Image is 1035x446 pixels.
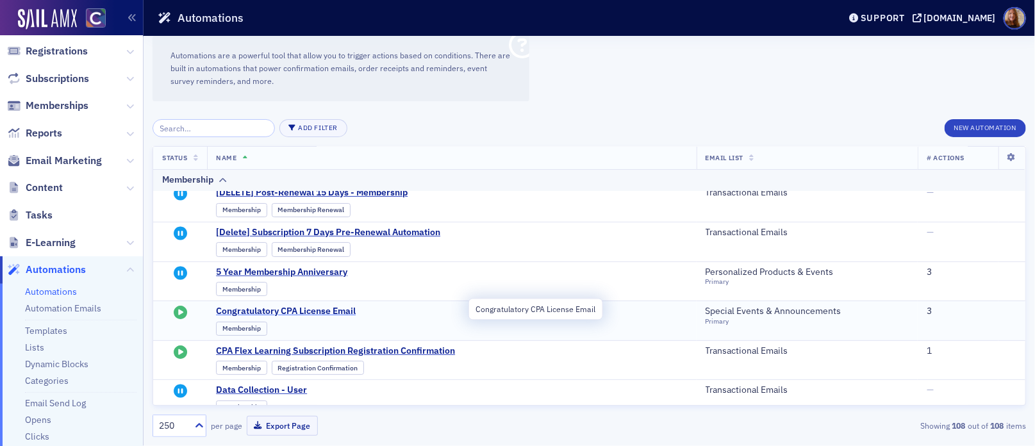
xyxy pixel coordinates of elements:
[706,317,841,326] div: Primary
[25,375,69,386] a: Categories
[927,153,965,162] span: # Actions
[216,187,467,199] a: [DELETE] Post-Renewal 15 Days - Membership
[744,420,1026,431] div: Showing out of items
[216,203,267,217] div: Membership
[927,384,934,395] span: —
[26,72,89,86] span: Subscriptions
[216,361,267,375] div: Membership
[25,358,88,370] a: Dynamic Blocks
[25,414,51,425] a: Opens
[7,236,76,250] a: E-Learning
[706,267,834,278] span: Personalized Products & Events
[945,119,1026,137] button: New Automation
[174,384,187,398] i: Paused
[26,181,63,195] span: Content
[216,267,467,278] a: 5 Year Membership Anniversary
[924,12,996,24] div: [DOMAIN_NAME]
[211,420,242,431] label: per page
[950,420,968,431] strong: 108
[178,10,244,26] h1: Automations
[216,306,467,317] a: Congratulatory CPA License Email
[1004,7,1026,29] span: Profile
[216,153,236,162] span: Name
[216,401,267,415] div: Membership
[927,267,1016,278] div: 3
[26,236,76,250] span: E-Learning
[247,416,318,436] button: Export Page
[174,345,187,359] i: Started
[86,8,106,28] img: SailAMX
[272,242,351,256] div: Membership Renewal
[7,263,86,277] a: Automations
[162,174,213,187] div: Membership
[706,306,841,317] span: Special Events & Announcements
[988,420,1006,431] strong: 108
[216,227,467,238] a: [Delete] Subscription 7 Days Pre-Renewal Automation
[216,282,267,296] div: Membership
[77,8,106,30] a: View Homepage
[174,306,187,319] i: Started
[174,227,187,240] i: Paused
[706,345,822,357] span: Transactional Emails
[927,226,934,238] span: —
[706,277,834,286] div: Primary
[913,13,1000,22] button: [DOMAIN_NAME]
[153,119,275,137] input: Search…
[7,181,63,195] a: Content
[7,99,88,113] a: Memberships
[945,121,1026,133] a: New Automation
[468,298,603,320] div: Congratulatory CPA License Email
[26,99,88,113] span: Memberships
[159,419,187,433] div: 250
[216,384,467,396] a: Data Collection - User
[272,361,365,375] div: Registration Confirmation
[272,203,351,217] div: Membership Renewal
[7,44,88,58] a: Registrations
[26,44,88,58] span: Registrations
[25,342,44,353] a: Lists
[216,322,267,336] div: Membership
[26,208,53,222] span: Tasks
[162,153,187,162] span: Status
[927,186,934,198] span: —
[25,286,77,297] a: Automations
[927,306,1016,317] div: 3
[25,302,101,314] a: Automation Emails
[706,187,822,199] span: Transactional Emails
[279,119,347,137] button: Add Filter
[18,9,77,29] img: SailAMX
[170,49,511,88] p: Automations are a powerful tool that allow you to trigger actions based on conditions. There are ...
[7,154,102,168] a: Email Marketing
[927,345,1016,357] div: 1
[7,208,53,222] a: Tasks
[7,126,62,140] a: Reports
[706,227,822,238] span: Transactional Emails
[7,72,89,86] a: Subscriptions
[25,431,49,442] a: Clicks
[216,345,467,357] a: CPA Flex Learning Subscription Registration Confirmation
[174,267,187,280] i: Paused
[25,325,67,336] a: Templates
[26,263,86,277] span: Automations
[861,12,905,24] div: Support
[706,384,822,396] span: Transactional Emails
[706,153,743,162] span: Email List
[174,187,187,201] i: Paused
[26,126,62,140] span: Reports
[216,242,267,256] div: Membership
[26,154,102,168] span: Email Marketing
[25,397,86,409] a: Email Send Log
